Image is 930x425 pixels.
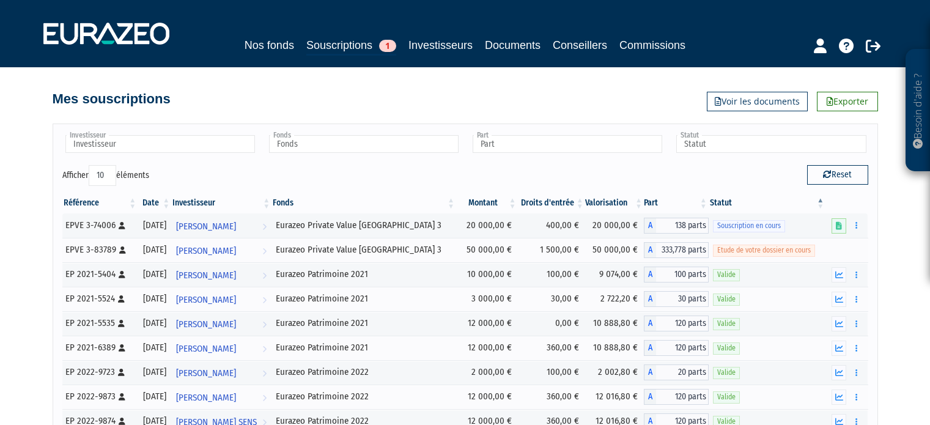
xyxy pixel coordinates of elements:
[644,242,656,258] span: A
[585,193,644,213] th: Valorisation: activer pour trier la colonne par ordre croissant
[171,311,271,336] a: [PERSON_NAME]
[379,40,396,52] span: 1
[456,287,518,311] td: 3 000,00 €
[65,292,134,305] div: EP 2021-5524
[456,360,518,385] td: 2 000,00 €
[644,316,656,331] span: A
[276,341,452,354] div: Eurazeo Patrimoine 2021
[176,386,236,409] span: [PERSON_NAME]
[644,267,656,283] span: A
[171,336,271,360] a: [PERSON_NAME]
[142,219,167,232] div: [DATE]
[176,240,236,262] span: [PERSON_NAME]
[518,238,585,262] td: 1 500,00 €
[911,56,925,166] p: Besoin d'aide ?
[553,37,607,54] a: Conseillers
[62,193,138,213] th: Référence : activer pour trier la colonne par ordre croissant
[276,219,452,232] div: Eurazeo Private Value [GEOGRAPHIC_DATA] 3
[619,37,685,54] a: Commissions
[518,193,585,213] th: Droits d'entrée: activer pour trier la colonne par ordre croissant
[456,336,518,360] td: 12 000,00 €
[585,311,644,336] td: 10 888,80 €
[644,316,709,331] div: A - Eurazeo Patrimoine 2021
[142,268,167,281] div: [DATE]
[119,418,125,425] i: [Français] Personne physique
[713,220,785,232] span: Souscription en cours
[456,238,518,262] td: 50 000,00 €
[585,336,644,360] td: 10 888,80 €
[644,364,656,380] span: A
[262,313,267,336] i: Voir l'investisseur
[456,213,518,238] td: 20 000,00 €
[585,238,644,262] td: 50 000,00 €
[518,385,585,409] td: 360,00 €
[713,318,740,330] span: Valide
[656,218,709,234] span: 138 parts
[585,385,644,409] td: 12 016,80 €
[656,340,709,356] span: 120 parts
[518,287,585,311] td: 30,00 €
[171,385,271,409] a: [PERSON_NAME]
[176,264,236,287] span: [PERSON_NAME]
[119,246,126,254] i: [Français] Personne physique
[89,165,116,186] select: Afficheréléments
[644,364,709,380] div: A - Eurazeo Patrimoine 2022
[518,336,585,360] td: 360,00 €
[142,317,167,330] div: [DATE]
[119,222,125,229] i: [Français] Personne physique
[276,366,452,379] div: Eurazeo Patrimoine 2022
[276,292,452,305] div: Eurazeo Patrimoine 2021
[656,267,709,283] span: 100 parts
[644,218,709,234] div: A - Eurazeo Private Value Europe 3
[276,390,452,403] div: Eurazeo Patrimoine 2022
[276,243,452,256] div: Eurazeo Private Value [GEOGRAPHIC_DATA] 3
[171,238,271,262] a: [PERSON_NAME]
[119,271,125,278] i: [Français] Personne physique
[119,344,125,352] i: [Français] Personne physique
[262,264,267,287] i: Voir l'investisseur
[713,245,815,256] span: Etude de votre dossier en cours
[245,37,294,54] a: Nos fonds
[644,340,709,356] div: A - Eurazeo Patrimoine 2021
[171,262,271,287] a: [PERSON_NAME]
[656,291,709,307] span: 30 parts
[656,389,709,405] span: 120 parts
[408,37,473,54] a: Investisseurs
[807,165,868,185] button: Reset
[644,389,656,405] span: A
[62,165,149,186] label: Afficher éléments
[585,360,644,385] td: 2 002,80 €
[262,362,267,385] i: Voir l'investisseur
[713,269,740,281] span: Valide
[142,366,167,379] div: [DATE]
[456,193,518,213] th: Montant: activer pour trier la colonne par ordre croissant
[262,215,267,238] i: Voir l'investisseur
[176,215,236,238] span: [PERSON_NAME]
[644,242,709,258] div: A - Eurazeo Private Value Europe 3
[262,338,267,360] i: Voir l'investisseur
[171,360,271,385] a: [PERSON_NAME]
[456,385,518,409] td: 12 000,00 €
[171,213,271,238] a: [PERSON_NAME]
[142,341,167,354] div: [DATE]
[276,268,452,281] div: Eurazeo Patrimoine 2021
[817,92,878,111] a: Exporter
[43,23,169,45] img: 1732889491-logotype_eurazeo_blanc_rvb.png
[656,316,709,331] span: 120 parts
[518,311,585,336] td: 0,00 €
[713,367,740,379] span: Valide
[656,242,709,258] span: 333,778 parts
[456,311,518,336] td: 12 000,00 €
[644,291,709,307] div: A - Eurazeo Patrimoine 2021
[142,243,167,256] div: [DATE]
[585,213,644,238] td: 20 000,00 €
[65,243,134,256] div: EPVE 3-83789
[53,92,171,106] h4: Mes souscriptions
[138,193,171,213] th: Date: activer pour trier la colonne par ordre croissant
[644,218,656,234] span: A
[485,37,541,54] a: Documents
[65,317,134,330] div: EP 2021-5535
[644,340,656,356] span: A
[262,240,267,262] i: Voir l'investisseur
[262,289,267,311] i: Voir l'investisseur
